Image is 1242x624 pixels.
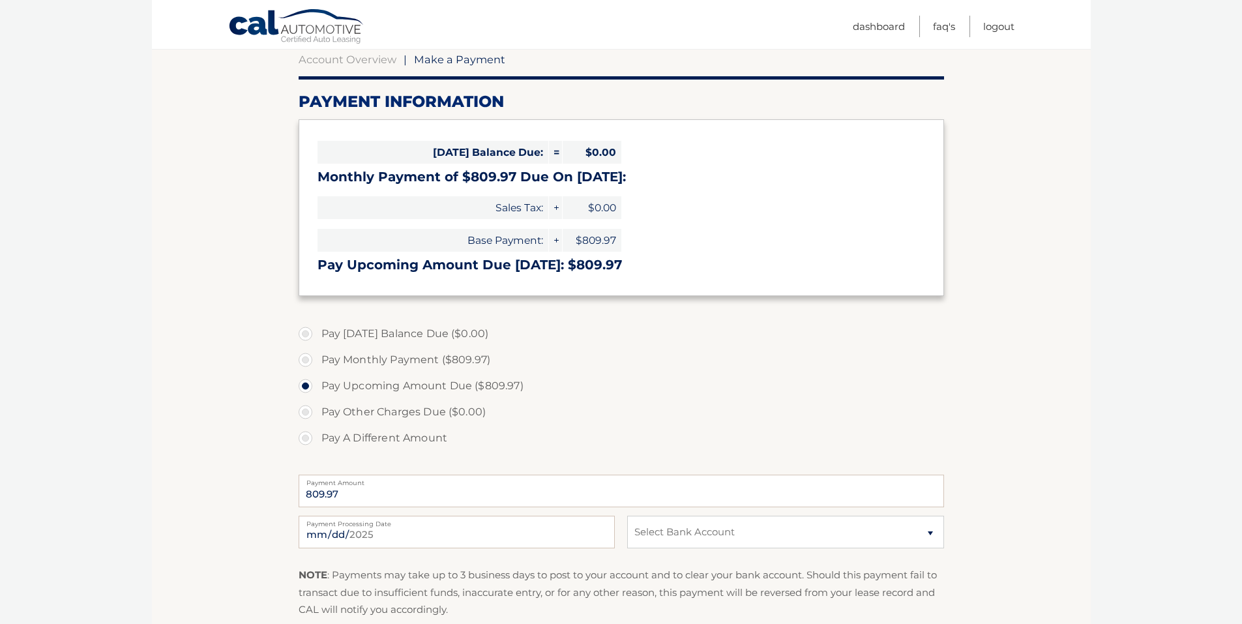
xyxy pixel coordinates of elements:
[299,92,944,111] h2: Payment Information
[299,347,944,373] label: Pay Monthly Payment ($809.97)
[549,196,562,219] span: +
[318,229,548,252] span: Base Payment:
[299,516,615,526] label: Payment Processing Date
[299,516,615,548] input: Payment Date
[318,196,548,219] span: Sales Tax:
[853,16,905,37] a: Dashboard
[299,321,944,347] label: Pay [DATE] Balance Due ($0.00)
[299,399,944,425] label: Pay Other Charges Due ($0.00)
[299,475,944,485] label: Payment Amount
[404,53,407,66] span: |
[563,141,621,164] span: $0.00
[299,373,944,399] label: Pay Upcoming Amount Due ($809.97)
[318,169,925,185] h3: Monthly Payment of $809.97 Due On [DATE]:
[414,53,505,66] span: Make a Payment
[228,8,365,46] a: Cal Automotive
[318,257,925,273] h3: Pay Upcoming Amount Due [DATE]: $809.97
[549,141,562,164] span: =
[299,53,396,66] a: Account Overview
[563,196,621,219] span: $0.00
[299,569,327,581] strong: NOTE
[299,475,944,507] input: Payment Amount
[933,16,955,37] a: FAQ's
[563,229,621,252] span: $809.97
[299,567,944,618] p: : Payments may take up to 3 business days to post to your account and to clear your bank account....
[983,16,1014,37] a: Logout
[299,425,944,451] label: Pay A Different Amount
[549,229,562,252] span: +
[318,141,548,164] span: [DATE] Balance Due:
